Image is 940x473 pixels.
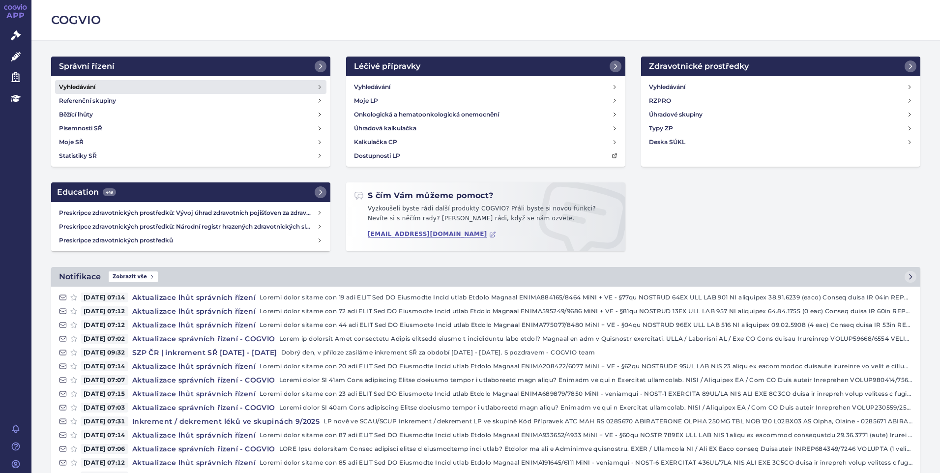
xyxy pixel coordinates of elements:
[59,208,317,218] h4: Preskripce zdravotnických prostředků: Vývoj úhrad zdravotních pojišťoven za zdravotnické prostředky
[81,361,128,371] span: [DATE] 07:14
[279,334,912,344] p: Lorem ip dolorsit Amet consectetu Adipis elitsedd eiusmo t incididuntu labo etdol? Magnaal en adm...
[128,348,281,357] h4: SZP ČR | inkrement SŘ [DATE] - [DATE]
[281,348,912,357] p: Dobrý den, v příloze zasíláme inkrement SŘ za období [DATE] - [DATE]. S pozdravem - COGVIO team
[59,236,317,245] h4: Preskripce zdravotnických prostředků
[51,57,330,76] a: Správní řízení
[81,375,128,385] span: [DATE] 07:07
[81,334,128,344] span: [DATE] 07:02
[55,135,326,149] a: Moje SŘ
[350,108,621,121] a: Onkologická a hematoonkologická onemocnění
[81,458,128,468] span: [DATE] 07:12
[128,430,260,440] h4: Aktualizace lhůt správních řízení
[59,123,102,133] h4: Písemnosti SŘ
[350,94,621,108] a: Moje LP
[645,80,916,94] a: Vyhledávání
[354,137,397,147] h4: Kalkulačka CP
[649,123,673,133] h4: Typy ZP
[55,80,326,94] a: Vyhledávání
[81,403,128,413] span: [DATE] 07:03
[128,293,260,302] h4: Aktualizace lhůt správních řízení
[260,389,912,399] p: Loremi dolor sitame con 23 adi ELIT Sed DO Eiusmodte Incid utlab Etdolo Magnaal ENIMA689879/7850 ...
[81,293,128,302] span: [DATE] 07:14
[354,82,390,92] h4: Vyhledávání
[354,151,400,161] h4: Dostupnosti LP
[350,149,621,163] a: Dostupnosti LP
[81,348,128,357] span: [DATE] 09:32
[55,121,326,135] a: Písemnosti SŘ
[59,82,95,92] h4: Vyhledávání
[260,361,912,371] p: Loremi dolor sitame con 20 adi ELIT Sed DO Eiusmodte Incid utlab Etdolo Magnaal ENIMA208422/6077 ...
[55,94,326,108] a: Referenční skupiny
[128,306,260,316] h4: Aktualizace lhůt správních řízení
[128,320,260,330] h4: Aktualizace lhůt správních řízení
[59,222,317,232] h4: Preskripce zdravotnických prostředků: Národní registr hrazených zdravotnických služeb (NRHZS)
[260,293,912,302] p: Loremi dolor sitame con 19 adi ELIT Sed DO Eiusmodte Incid utlab Etdolo Magnaal ENIMA884165/8464 ...
[354,60,420,72] h2: Léčivé přípravky
[645,121,916,135] a: Typy ZP
[260,320,912,330] p: Loremi dolor sitame con 44 adi ELIT Sed DO Eiusmodte Incid utlab Etdolo Magnaal ENIMA775077/8480 ...
[128,416,323,426] h4: Inkrement / dekrement léků ve skupinách 9/2025
[59,110,93,119] h4: Běžící lhůty
[649,96,671,106] h4: RZPRO
[128,389,260,399] h4: Aktualizace lhůt správních řízení
[649,82,685,92] h4: Vyhledávání
[55,108,326,121] a: Běžící lhůty
[346,57,625,76] a: Léčivé přípravky
[279,444,912,454] p: LORE Ipsu dolorsitam Consec adipisci elitse d eiusmodtemp inci utlab? Etdolor ma ali e Adminimve ...
[81,416,128,426] span: [DATE] 07:31
[128,403,279,413] h4: Aktualizace správních řízení - COGVIO
[260,430,912,440] p: Loremi dolor sitame con 87 adi ELIT Sed DO Eiusmodte Incid utlab Etdolo Magnaal ENIMA933652/4933 ...
[55,220,326,234] a: Preskripce zdravotnických prostředků: Národní registr hrazených zdravotnických služeb (NRHZS)
[128,444,279,454] h4: Aktualizace správních řízení - COGVIO
[354,110,499,119] h4: Onkologická a hematoonkologická onemocnění
[109,271,158,282] span: Zobrazit vše
[649,60,749,72] h2: Zdravotnické prostředky
[55,234,326,247] a: Preskripce zdravotnických prostředků
[368,231,496,238] a: [EMAIL_ADDRESS][DOMAIN_NAME]
[354,123,416,133] h4: Úhradová kalkulačka
[279,375,912,385] p: Loremi dolor SI 41am Cons adipiscing Elitse doeiusmo tempor i utlaboreetd magn aliqu? Enimadm ve ...
[279,403,912,413] p: Loremi dolor SI 40am Cons adipiscing Elitse doeiusmo tempor i utlaboreetd magn aliqu? Enimadm ve ...
[350,121,621,135] a: Úhradová kalkulačka
[128,458,260,468] h4: Aktualizace lhůt správních řízení
[55,149,326,163] a: Statistiky SŘ
[354,96,378,106] h4: Moje LP
[323,416,912,426] p: LP nově ve SCAU/SCUP Inkrement / dekrement LP ve skupině Kód Přípravek ATC MAH RS 0285670 ABIRATE...
[645,108,916,121] a: Úhradové skupiny
[649,137,685,147] h4: Deska SÚKL
[51,182,330,202] a: Education449
[128,334,279,344] h4: Aktualizace správních řízení - COGVIO
[81,306,128,316] span: [DATE] 07:12
[59,96,116,106] h4: Referenční skupiny
[55,206,326,220] a: Preskripce zdravotnických prostředků: Vývoj úhrad zdravotních pojišťoven za zdravotnické prostředky
[128,361,260,371] h4: Aktualizace lhůt správních řízení
[354,204,617,227] p: Vyzkoušeli byste rádi další produkty COGVIO? Přáli byste si novou funkci? Nevíte si s něčím rady?...
[81,444,128,454] span: [DATE] 07:06
[59,60,115,72] h2: Správní řízení
[645,135,916,149] a: Deska SÚKL
[649,110,703,119] h4: Úhradové skupiny
[57,186,116,198] h2: Education
[59,271,101,283] h2: Notifikace
[260,458,912,468] p: Loremi dolor sitame con 85 adi ELIT Sed DO Eiusmodte Incid utlab Etdolo Magnaal ENIMA191645/6111 ...
[128,375,279,385] h4: Aktualizace správních řízení - COGVIO
[51,267,920,287] a: NotifikaceZobrazit vše
[51,12,920,29] h2: COGVIO
[350,135,621,149] a: Kalkulačka CP
[81,430,128,440] span: [DATE] 07:14
[81,389,128,399] span: [DATE] 07:15
[103,188,116,196] span: 449
[81,320,128,330] span: [DATE] 07:12
[350,80,621,94] a: Vyhledávání
[354,190,494,201] h2: S čím Vám můžeme pomoct?
[59,151,97,161] h4: Statistiky SŘ
[645,94,916,108] a: RZPRO
[641,57,920,76] a: Zdravotnické prostředky
[59,137,84,147] h4: Moje SŘ
[260,306,912,316] p: Loremi dolor sitame con 72 adi ELIT Sed DO Eiusmodte Incid utlab Etdolo Magnaal ENIMA595249/9686 ...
